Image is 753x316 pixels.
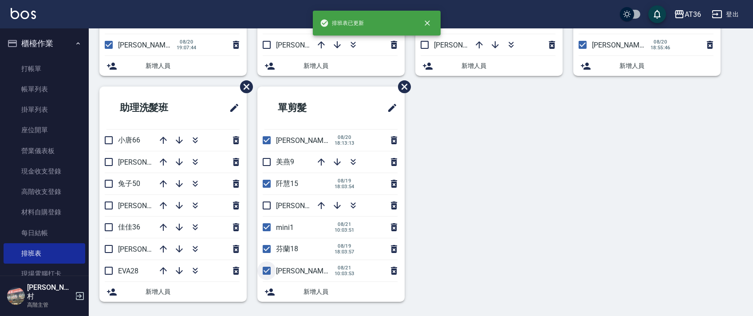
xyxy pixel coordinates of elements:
[670,5,705,24] button: AT36
[118,179,140,188] span: 兔子50
[27,301,72,309] p: 高階主管
[118,136,140,144] span: 小唐66
[335,184,355,190] span: 18:03:54
[320,19,364,28] span: 排班表已更新
[335,265,355,271] span: 08/21
[391,74,412,100] span: 刪除班表
[276,267,333,275] span: [PERSON_NAME]6
[592,41,653,49] span: [PERSON_NAME]16
[99,56,247,76] div: 新增人員
[335,221,355,227] span: 08/21
[146,61,240,71] span: 新增人員
[146,287,240,296] span: 新增人員
[224,97,240,118] span: 修改班表的標題
[4,32,85,55] button: 櫃檯作業
[4,99,85,120] a: 掛單列表
[335,249,355,255] span: 18:03:57
[418,13,437,33] button: close
[276,158,294,166] span: 美燕9
[257,282,405,302] div: 新增人員
[619,61,714,71] span: 新增人員
[573,56,721,76] div: 新增人員
[650,39,670,45] span: 08/20
[4,223,85,243] a: 每日結帳
[27,283,72,301] h5: [PERSON_NAME]村
[233,74,254,100] span: 刪除班表
[118,267,138,275] span: EVA28
[648,5,666,23] button: save
[177,39,197,45] span: 08/20
[335,140,355,146] span: 18:13:13
[118,223,140,231] span: 佳佳36
[4,141,85,161] a: 營業儀表板
[4,202,85,222] a: 材料自購登錄
[276,41,333,49] span: [PERSON_NAME]6
[7,287,25,305] img: Person
[304,287,398,296] span: 新增人員
[106,92,202,124] h2: 助理洗髮班
[4,161,85,182] a: 現金收支登錄
[304,61,398,71] span: 新增人員
[335,178,355,184] span: 08/19
[264,92,351,124] h2: 單剪髮
[177,45,197,51] span: 19:07:44
[434,41,491,49] span: [PERSON_NAME]6
[335,243,355,249] span: 08/19
[276,179,298,188] span: 阡慧15
[118,41,179,49] span: [PERSON_NAME]16
[276,223,294,232] span: mini1
[415,56,563,76] div: 新增人員
[4,59,85,79] a: 打帳單
[99,282,247,302] div: 新增人員
[461,61,556,71] span: 新增人員
[257,56,405,76] div: 新增人員
[276,136,337,145] span: [PERSON_NAME]16
[276,245,298,253] span: 芬蘭18
[118,158,179,166] span: [PERSON_NAME]58
[11,8,36,19] img: Logo
[4,120,85,140] a: 座位開單
[4,182,85,202] a: 高階收支登錄
[335,227,355,233] span: 10:03:51
[276,201,337,210] span: [PERSON_NAME]11
[4,79,85,99] a: 帳單列表
[118,245,179,253] span: [PERSON_NAME]55
[335,271,355,276] span: 10:03:53
[335,134,355,140] span: 08/20
[685,9,701,20] div: AT36
[708,6,742,23] button: 登出
[650,45,670,51] span: 18:55:46
[4,264,85,284] a: 現場電腦打卡
[4,243,85,264] a: 排班表
[118,201,179,210] span: [PERSON_NAME]59
[382,97,398,118] span: 修改班表的標題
